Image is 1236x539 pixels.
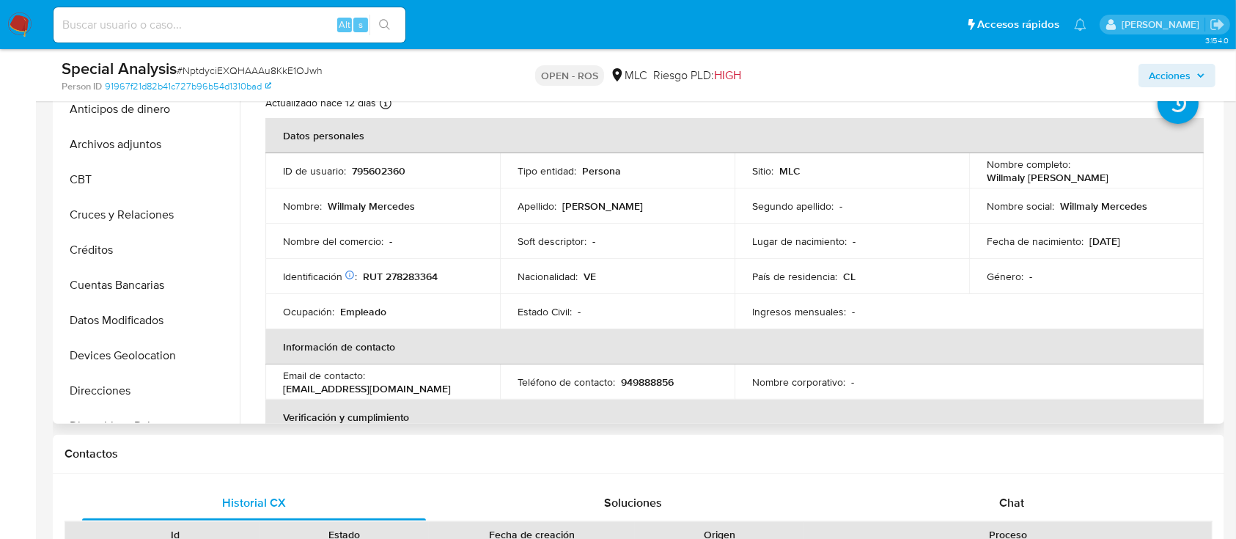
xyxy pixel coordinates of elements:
[56,338,240,373] button: Devices Geolocation
[62,56,177,80] b: Special Analysis
[222,494,286,511] span: Historial CX
[265,329,1204,364] th: Información de contacto
[340,305,386,318] p: Empleado
[752,305,846,318] p: Ingresos mensuales :
[283,164,346,177] p: ID de usuario :
[1029,270,1032,283] p: -
[56,408,240,444] button: Dispositivos Point
[56,268,240,303] button: Cuentas Bancarias
[987,199,1054,213] p: Nombre social :
[62,80,102,93] b: Person ID
[56,373,240,408] button: Direcciones
[853,235,856,248] p: -
[752,375,845,389] p: Nombre corporativo :
[839,199,842,213] p: -
[621,375,674,389] p: 949888856
[363,270,438,283] p: RUT 278283364
[987,235,1084,248] p: Fecha de nacimiento :
[56,162,240,197] button: CBT
[843,270,856,283] p: CL
[1060,199,1147,213] p: Willmaly Mercedes
[105,80,271,93] a: 91967f21d82b41c727b96b54d1310bad
[56,127,240,162] button: Archivos adjuntos
[987,158,1070,171] p: Nombre completo :
[592,235,595,248] p: -
[582,164,621,177] p: Persona
[56,232,240,268] button: Créditos
[283,305,334,318] p: Ocupación :
[265,96,376,110] p: Actualizado hace 12 días
[977,17,1059,32] span: Accesos rápidos
[283,270,357,283] p: Identificación :
[714,67,741,84] span: HIGH
[283,369,365,382] p: Email de contacto :
[584,270,596,283] p: VE
[578,305,581,318] p: -
[56,303,240,338] button: Datos Modificados
[265,118,1204,153] th: Datos personales
[1074,18,1086,31] a: Notificaciones
[358,18,363,32] span: s
[177,63,323,78] span: # NptdyciEXQHAAAu8KkE1OJwh
[518,235,586,248] p: Soft descriptor :
[535,65,604,86] p: OPEN - ROS
[518,199,556,213] p: Apellido :
[562,199,643,213] p: [PERSON_NAME]
[328,199,415,213] p: Willmaly Mercedes
[752,199,834,213] p: Segundo apellido :
[518,164,576,177] p: Tipo entidad :
[987,270,1023,283] p: Género :
[752,270,837,283] p: País de residencia :
[518,270,578,283] p: Nacionalidad :
[1089,235,1120,248] p: [DATE]
[54,15,405,34] input: Buscar usuario o caso...
[56,197,240,232] button: Cruces y Relaciones
[851,375,854,389] p: -
[1149,64,1191,87] span: Acciones
[1122,18,1204,32] p: aline.magdaleno@mercadolibre.com
[752,235,847,248] p: Lugar de nacimiento :
[265,400,1204,435] th: Verificación y cumplimiento
[283,382,451,395] p: [EMAIL_ADDRESS][DOMAIN_NAME]
[369,15,400,35] button: search-icon
[1210,17,1225,32] a: Salir
[852,305,855,318] p: -
[518,375,615,389] p: Teléfono de contacto :
[999,494,1024,511] span: Chat
[1205,34,1229,46] span: 3.154.0
[56,92,240,127] button: Anticipos de dinero
[389,235,392,248] p: -
[779,164,801,177] p: MLC
[1138,64,1215,87] button: Acciones
[283,235,383,248] p: Nombre del comercio :
[65,447,1213,461] h1: Contactos
[653,67,741,84] span: Riesgo PLD:
[752,164,773,177] p: Sitio :
[604,494,662,511] span: Soluciones
[352,164,405,177] p: 795602360
[987,171,1108,184] p: Willmaly [PERSON_NAME]
[283,199,322,213] p: Nombre :
[339,18,350,32] span: Alt
[610,67,647,84] div: MLC
[518,305,572,318] p: Estado Civil :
